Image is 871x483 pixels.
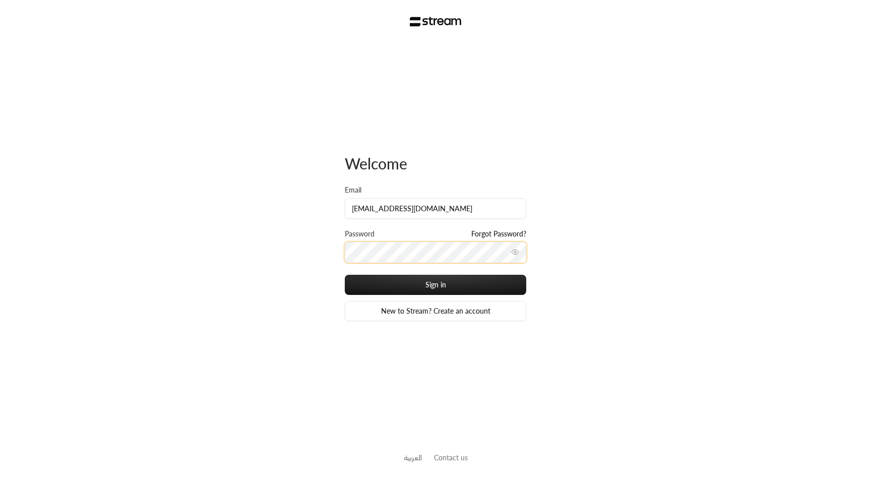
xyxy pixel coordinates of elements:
a: Forgot Password? [471,229,526,239]
span: Welcome [345,154,407,172]
button: Contact us [434,452,468,463]
img: Stream Logo [410,17,462,27]
a: New to Stream? Create an account [345,301,526,321]
label: Password [345,229,375,239]
a: العربية [404,448,422,467]
button: toggle password visibility [507,244,523,260]
button: Sign in [345,275,526,295]
a: Contact us [434,453,468,462]
label: Email [345,185,361,195]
